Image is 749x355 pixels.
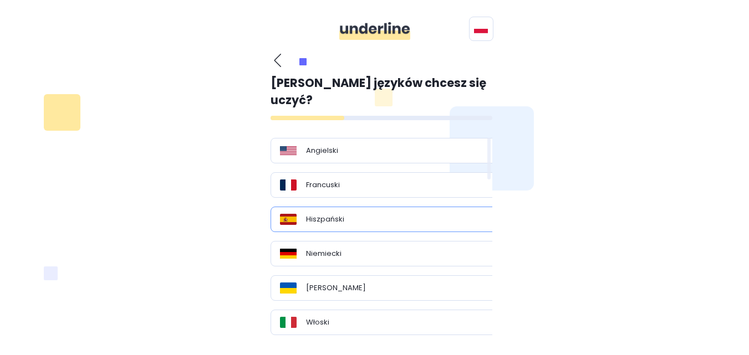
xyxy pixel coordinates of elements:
p: [PERSON_NAME] [306,282,366,294]
img: svg+xml;base64,PHN2ZyB4bWxucz0iaHR0cDovL3d3dy53My5vcmcvMjAwMC9zdmciIGlkPSJGbGFnIG9mIFBvbGFuZCIgdm... [474,24,488,33]
img: Flag_of_the_United_States.svg [280,145,297,156]
p: Angielski [306,145,338,156]
p: Hiszpański [306,214,344,225]
p: [PERSON_NAME] języków chcesz się uczyć? [271,74,492,109]
img: Flag_of_Italy.svg [280,317,297,328]
p: Niemiecki [306,248,342,259]
p: Włoski [306,317,329,328]
img: Flag_of_Ukraine.svg [280,282,297,294]
p: Francuski [306,179,340,191]
img: Flag_of_Spain.svg [280,214,297,225]
img: ddgMu+Zv+CXDCfumCWfsmuPlDdRfDDxAd9LAAAAAAElFTkSuQmCC [339,22,410,40]
img: Flag_of_France.svg [280,179,297,191]
img: Flag_of_Germany.svg [280,248,297,259]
